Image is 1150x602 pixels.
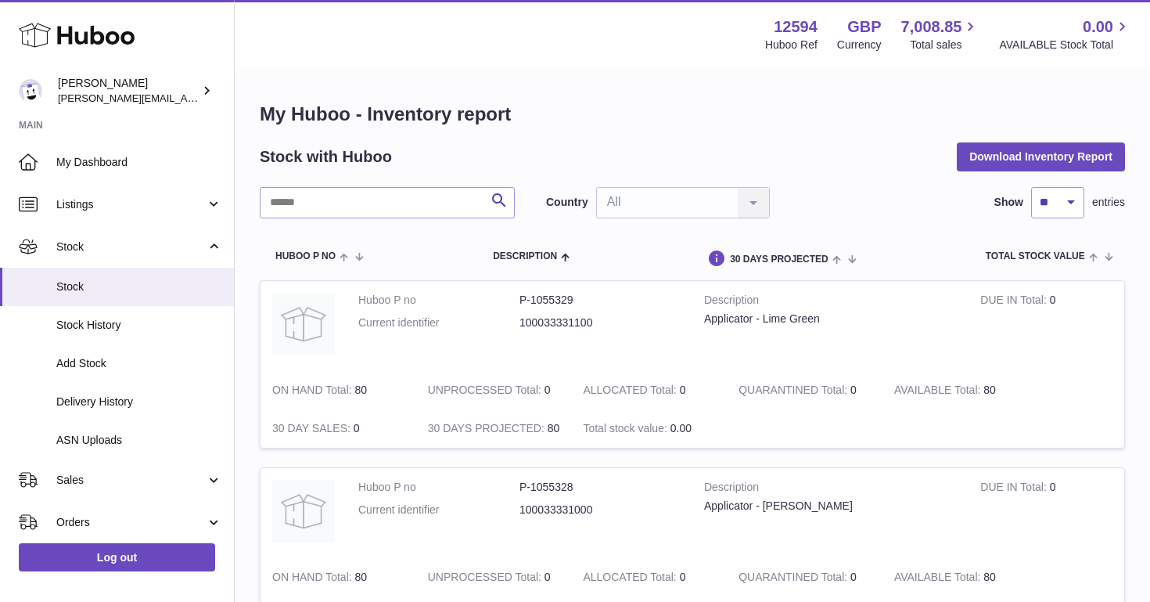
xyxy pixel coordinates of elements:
span: Add Stock [56,356,222,371]
span: Stock [56,279,222,294]
strong: AVAILABLE Total [894,384,983,400]
strong: 30 DAYS PROJECTED [428,422,548,438]
strong: 12594 [774,16,818,38]
span: Orders [56,515,206,530]
span: Huboo P no [275,251,336,261]
strong: GBP [847,16,881,38]
strong: QUARANTINED Total [739,384,850,400]
span: 0.00 [670,422,692,434]
span: Description [493,251,557,261]
img: owen@wearemakewaves.com [19,79,42,103]
dt: Current identifier [358,503,519,517]
dt: Current identifier [358,315,519,330]
dd: P-1055328 [519,480,681,495]
dd: P-1055329 [519,293,681,308]
span: Stock [56,240,206,254]
td: 0 [261,409,416,448]
span: My Dashboard [56,155,222,170]
label: Country [546,195,588,210]
a: 0.00 AVAILABLE Stock Total [999,16,1131,52]
strong: ON HAND Total [272,571,355,587]
dd: 100033331100 [519,315,681,330]
span: ASN Uploads [56,433,222,448]
td: 0 [571,558,727,597]
dd: 100033331000 [519,503,681,517]
div: Applicator - Lime Green [704,312,957,326]
td: 80 [261,558,416,597]
strong: DUE IN Total [980,481,1049,497]
div: Currency [837,38,882,52]
span: Listings [56,197,206,212]
td: 80 [882,558,1038,597]
button: Download Inventory Report [957,142,1125,171]
td: 80 [882,371,1038,409]
span: [PERSON_NAME][EMAIL_ADDRESS][DOMAIN_NAME] [58,92,314,104]
td: 80 [416,409,572,448]
span: Total sales [910,38,979,52]
strong: UNPROCESSED Total [428,384,544,400]
span: entries [1092,195,1125,210]
span: Delivery History [56,395,222,409]
div: [PERSON_NAME] [58,76,199,106]
strong: Total stock value [583,422,670,438]
strong: ON HAND Total [272,384,355,400]
td: 80 [261,371,416,409]
dt: Huboo P no [358,480,519,495]
span: Sales [56,473,206,488]
strong: ALLOCATED Total [583,384,679,400]
strong: DUE IN Total [980,294,1049,310]
span: Stock History [56,318,222,333]
span: 0 [850,384,857,396]
div: Huboo Ref [765,38,818,52]
span: AVAILABLE Stock Total [999,38,1131,52]
span: 0 [850,571,857,583]
img: product image [272,480,335,543]
strong: ALLOCATED Total [583,571,679,587]
strong: Description [704,480,957,499]
strong: AVAILABLE Total [894,571,983,587]
a: Log out [19,543,215,571]
h1: My Huboo - Inventory report [260,102,1125,127]
div: Applicator - [PERSON_NAME] [704,499,957,514]
strong: QUARANTINED Total [739,571,850,587]
span: 30 DAYS PROJECTED [730,254,828,265]
strong: UNPROCESSED Total [428,571,544,587]
img: product image [272,293,335,355]
dt: Huboo P no [358,293,519,308]
label: Show [994,195,1023,210]
td: 0 [416,371,572,409]
span: Total stock value [986,251,1085,261]
span: 7,008.85 [901,16,962,38]
span: 0.00 [1083,16,1113,38]
h2: Stock with Huboo [260,146,392,168]
strong: 30 DAY SALES [272,422,354,438]
td: 0 [571,371,727,409]
td: 0 [416,558,572,597]
a: 7,008.85 Total sales [901,16,980,52]
td: 0 [969,468,1124,558]
strong: Description [704,293,957,312]
td: 0 [969,281,1124,371]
